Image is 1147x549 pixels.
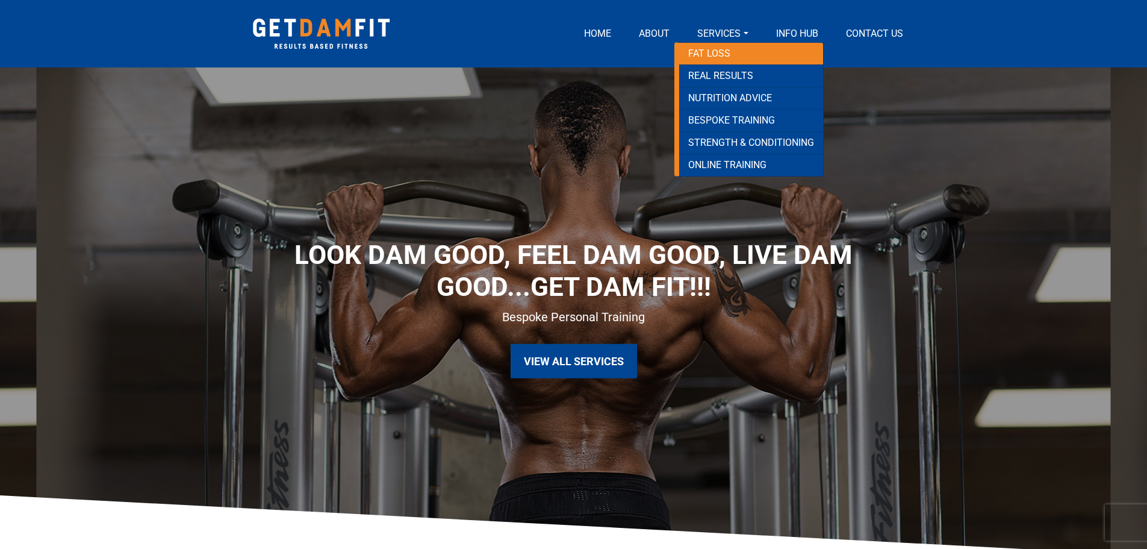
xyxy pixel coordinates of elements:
[771,27,823,41] a: Info Hub
[679,110,823,132] a: Bespoke Training
[285,239,863,303] h1: Look DAM Good, Feel Dam Good, Live DAM Good...GET DAM FIT!!!
[692,27,753,41] a: Services
[841,27,908,41] a: Contact us
[285,308,863,326] p: Bespoke Personal Training
[679,87,823,110] a: Nutrition Advice
[679,154,823,176] a: Online training
[679,132,823,154] a: Strength & Conditioning
[634,27,674,41] a: About
[679,43,823,65] a: Fat loss
[579,27,616,41] a: Home
[511,344,637,378] a: View All Services
[679,65,823,87] a: REAL RESULTS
